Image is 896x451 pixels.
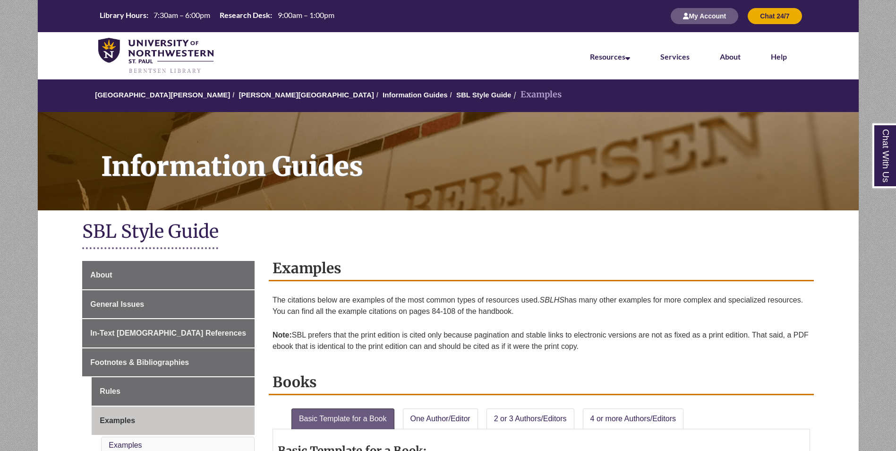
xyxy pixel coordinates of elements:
[109,441,142,449] a: Examples
[273,326,810,356] p: SBL prefers that the print edition is cited only because pagination and stable links to electroni...
[511,88,562,102] li: Examples
[383,91,448,99] a: Information Guides
[92,377,255,406] a: Rules
[82,290,255,319] a: General Issues
[278,10,334,19] span: 9:00am – 1:00pm
[239,91,374,99] a: [PERSON_NAME][GEOGRAPHIC_DATA]
[82,220,813,245] h1: SBL Style Guide
[90,329,246,337] span: In-Text [DEMOGRAPHIC_DATA] References
[90,358,189,366] span: Footnotes & Bibliographies
[96,10,338,23] a: Hours Today
[96,10,150,20] th: Library Hours:
[771,52,787,61] a: Help
[660,52,690,61] a: Services
[269,256,814,281] h2: Examples
[90,300,144,308] span: General Issues
[91,112,859,198] h1: Information Guides
[38,112,859,210] a: Information Guides
[720,52,741,61] a: About
[92,407,255,435] a: Examples
[748,12,802,20] a: Chat 24/7
[403,408,478,429] a: One Author/Editor
[748,8,802,24] button: Chat 24/7
[671,12,738,20] a: My Account
[82,348,255,377] a: Footnotes & Bibliographies
[82,319,255,347] a: In-Text [DEMOGRAPHIC_DATA] References
[590,52,630,61] a: Resources
[95,91,230,99] a: [GEOGRAPHIC_DATA][PERSON_NAME]
[96,10,338,22] table: Hours Today
[583,408,683,429] a: 4 or more Authors/Editors
[540,296,564,304] em: SBLHS
[154,10,210,19] span: 7:30am – 6:00pm
[671,8,738,24] button: My Account
[82,261,255,289] a: About
[216,10,273,20] th: Research Desk:
[273,331,292,339] strong: Note:
[291,408,394,429] a: Basic Template for a Book
[486,408,574,429] a: 2 or 3 Authors/Editors
[273,291,810,321] p: The citations below are examples of the most common types of resources used. has many other examp...
[90,271,112,279] span: About
[269,370,814,395] h2: Books
[98,38,214,75] img: UNWSP Library Logo
[456,91,511,99] a: SBL Style Guide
